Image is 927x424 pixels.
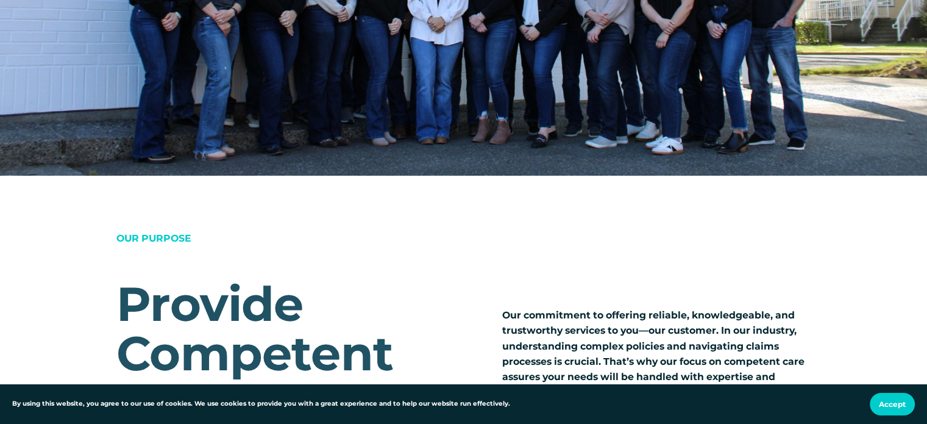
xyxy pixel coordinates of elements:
[116,232,191,244] span: OUR PURPOSE
[870,393,915,415] button: Accept
[879,400,906,409] span: Accept
[12,399,510,409] p: By using this website, you agree to our use of cookies. We use cookies to provide you with a grea...
[502,307,810,400] p: Our commitment to offering reliable, knowledgeable, and trustworthy services to you—our customer....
